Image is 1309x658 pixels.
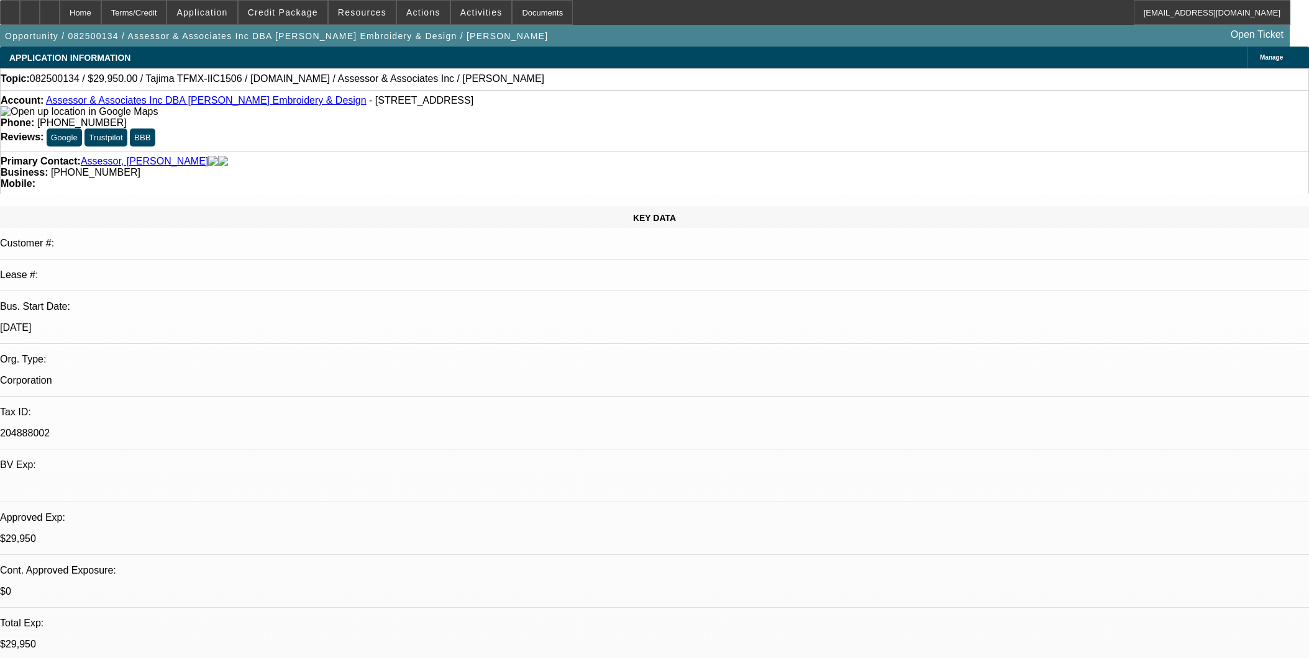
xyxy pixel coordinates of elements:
span: Credit Package [248,7,318,17]
img: Open up location in Google Maps [1,106,158,117]
span: Activities [460,7,503,17]
strong: Mobile: [1,178,35,189]
strong: Account: [1,95,43,106]
strong: Phone: [1,117,34,128]
button: Resources [329,1,396,24]
a: Open Ticket [1226,24,1288,45]
span: Actions [406,7,440,17]
span: Application [176,7,227,17]
a: Assessor & Associates Inc DBA [PERSON_NAME] Embroidery & Design [46,95,367,106]
button: Application [167,1,237,24]
span: APPLICATION INFORMATION [9,53,130,63]
span: 082500134 / $29,950.00 / Tajima TFMX-IIC1506 / [DOMAIN_NAME] / Assessor & Associates Inc / [PERSO... [30,73,544,84]
button: Activities [451,1,512,24]
strong: Topic: [1,73,30,84]
span: Manage [1260,54,1283,61]
button: Actions [397,1,450,24]
span: [PHONE_NUMBER] [37,117,127,128]
button: BBB [130,128,155,146]
span: Opportunity / 082500134 / Assessor & Associates Inc DBA [PERSON_NAME] Embroidery & Design / [PERS... [5,31,548,41]
strong: Primary Contact: [1,156,81,167]
span: KEY DATA [633,213,676,223]
span: - [STREET_ADDRESS] [369,95,473,106]
strong: Business: [1,167,48,178]
strong: Reviews: [1,132,43,142]
a: View Google Maps [1,106,158,117]
img: linkedin-icon.png [218,156,228,167]
button: Trustpilot [84,128,127,146]
span: Resources [338,7,386,17]
button: Google [47,128,82,146]
img: facebook-icon.png [208,156,218,167]
a: Assessor, [PERSON_NAME] [81,156,208,167]
button: Credit Package [239,1,327,24]
span: [PHONE_NUMBER] [51,167,140,178]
